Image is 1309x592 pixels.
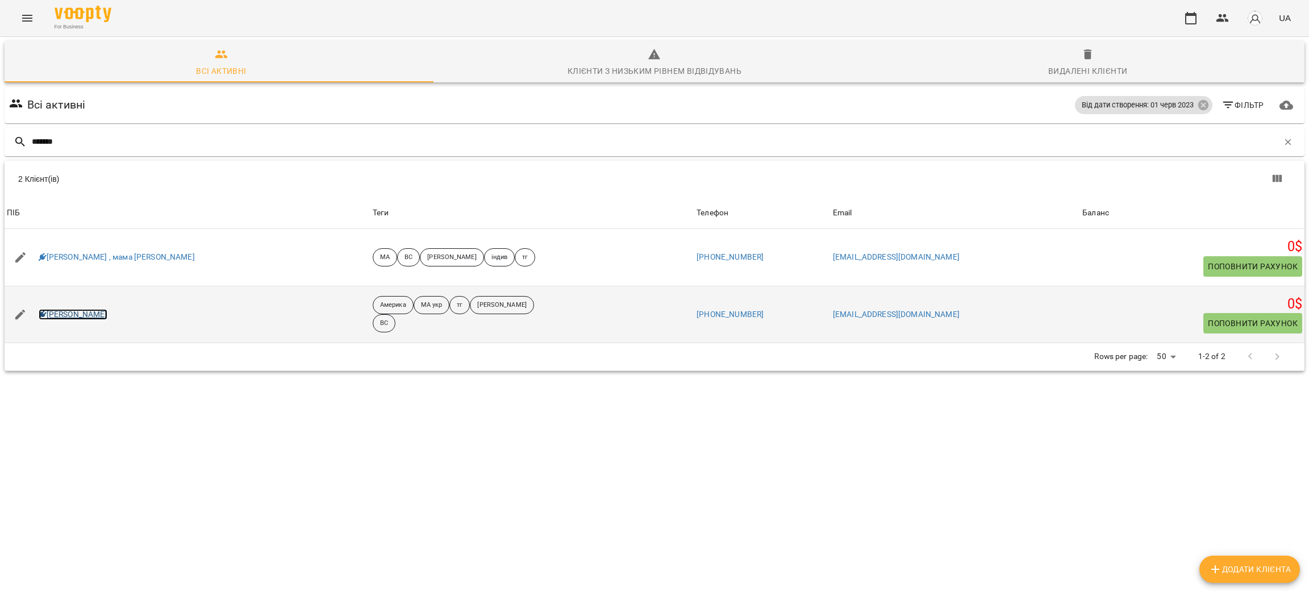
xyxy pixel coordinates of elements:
h6: Всі активні [27,96,86,114]
h5: 0 $ [1082,295,1302,313]
a: [PERSON_NAME] , мама [PERSON_NAME] [39,252,195,263]
p: [PERSON_NAME] [477,301,526,310]
span: Email [833,206,1078,220]
p: Rows per page: [1094,351,1148,362]
div: ВС [397,248,420,266]
a: [EMAIL_ADDRESS][DOMAIN_NAME] [833,310,960,319]
span: Баланс [1082,206,1302,220]
div: Видалені клієнти [1048,64,1127,78]
button: UA [1274,7,1295,28]
div: Америка [373,296,414,314]
div: Клієнти з низьким рівнем відвідувань [568,64,741,78]
p: 1-2 of 2 [1198,351,1225,362]
div: індив [484,248,515,266]
div: Теги [373,206,692,220]
div: 2 Клієнт(ів) [18,173,661,185]
div: тг [449,296,470,314]
a: [EMAIL_ADDRESS][DOMAIN_NAME] [833,252,960,261]
img: Voopty Logo [55,6,111,22]
span: ПІБ [7,206,368,220]
button: Menu [14,5,41,32]
a: [PHONE_NUMBER] [697,310,764,319]
div: [PERSON_NAME] [420,248,483,266]
div: Email [833,206,852,220]
a: [PHONE_NUMBER] [697,252,764,261]
div: Sort [833,206,852,220]
div: Sort [1082,206,1109,220]
div: МА [373,248,397,266]
p: тг [457,301,462,310]
button: Фільтр [1217,95,1269,115]
img: avatar_s.png [1247,10,1263,26]
a: [PERSON_NAME] [39,309,107,320]
p: МА [380,253,390,262]
div: Sort [7,206,20,220]
p: Америка [380,301,406,310]
div: ПІБ [7,206,20,220]
p: індив [491,253,508,262]
div: Всі активні [196,64,246,78]
div: Sort [697,206,728,220]
span: UA [1279,12,1291,24]
span: Поповнити рахунок [1208,316,1298,330]
span: Телефон [697,206,828,220]
div: ВС [373,314,395,332]
div: Баланс [1082,206,1109,220]
div: МА укр [414,296,450,314]
button: Показати колонки [1264,165,1291,193]
h5: 0 $ [1082,238,1302,256]
div: Телефон [697,206,728,220]
div: [PERSON_NAME] [470,296,533,314]
span: Поповнити рахунок [1208,260,1298,273]
div: тг [515,248,535,266]
span: Фільтр [1222,98,1264,112]
div: 50 [1152,348,1179,365]
button: Поповнити рахунок [1203,313,1302,333]
span: For Business [55,23,111,31]
div: Table Toolbar [5,161,1304,197]
p: ВС [405,253,412,262]
p: МА укр [421,301,443,310]
div: Від дати створення: 01 черв 2023 [1075,96,1212,114]
p: ВС [380,319,388,328]
p: [PERSON_NAME] [427,253,476,262]
button: Поповнити рахунок [1203,256,1302,277]
p: тг [522,253,528,262]
span: Від дати створення: 01 черв 2023 [1075,100,1200,110]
